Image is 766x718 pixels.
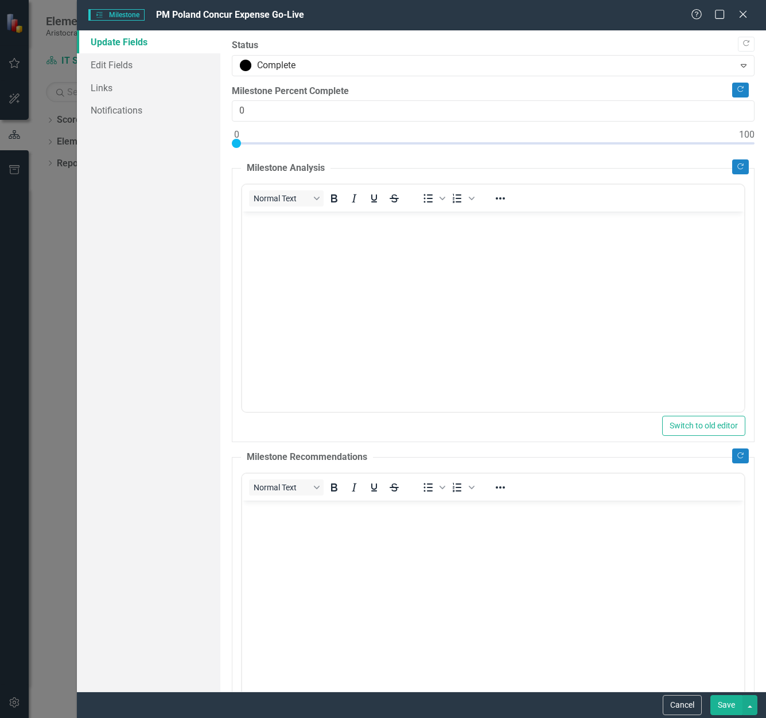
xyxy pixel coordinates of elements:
label: Milestone Percent Complete [232,85,755,98]
span: PM Poland Concur Expense Go-Live [156,9,304,20]
button: Reveal or hide additional toolbar items [491,479,510,495]
span: Milestone [88,9,145,21]
a: Notifications [77,99,220,122]
iframe: Rich Text Area [242,212,745,412]
button: Save [710,695,742,715]
a: Links [77,76,220,99]
button: Cancel [663,695,702,715]
button: Italic [344,190,364,206]
button: Reveal or hide additional toolbar items [491,190,510,206]
span: Normal Text [254,483,310,492]
iframe: Rich Text Area [242,501,745,701]
button: Underline [364,190,384,206]
a: Update Fields [77,30,220,53]
button: Block Normal Text [249,190,324,206]
legend: Milestone Analysis [241,162,330,175]
button: Block Normal Text [249,479,324,495]
a: Edit Fields [77,53,220,76]
div: Numbered list [448,190,476,206]
div: Bullet list [418,479,447,495]
button: Strikethrough [384,190,404,206]
button: Switch to old editor [662,416,745,436]
legend: Milestone Recommendations [241,451,373,464]
button: Bold [324,190,344,206]
button: Italic [344,479,364,495]
div: Numbered list [448,479,476,495]
div: Bullet list [418,190,447,206]
button: Strikethrough [384,479,404,495]
button: Bold [324,479,344,495]
span: Normal Text [254,194,310,203]
label: Status [232,39,755,52]
button: Underline [364,479,384,495]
